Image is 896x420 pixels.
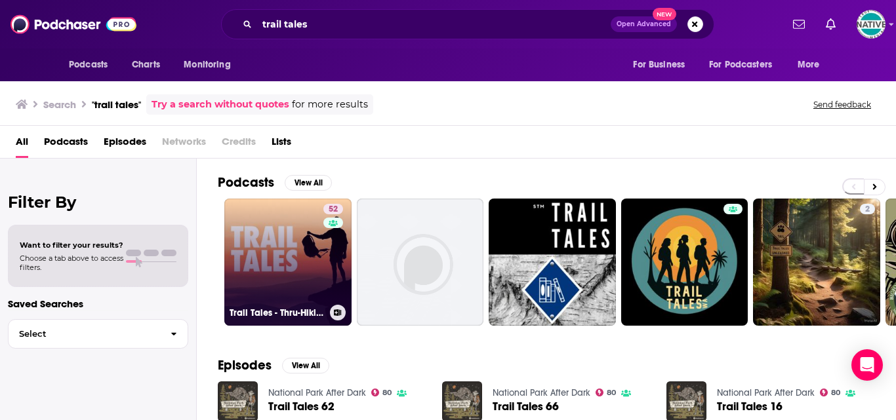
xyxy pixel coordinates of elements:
[104,131,146,158] a: Episodes
[174,52,247,77] button: open menu
[152,97,289,112] a: Try a search without quotes
[798,56,820,74] span: More
[20,254,123,272] span: Choose a tab above to access filters.
[257,14,611,35] input: Search podcasts, credits, & more...
[8,297,188,310] p: Saved Searches
[268,387,366,398] a: National Park After Dark
[218,174,332,191] a: PodcastsView All
[8,193,188,212] h2: Filter By
[821,13,841,35] a: Show notifications dropdown
[382,390,392,396] span: 80
[16,131,28,158] a: All
[753,199,880,326] a: 2
[162,131,206,158] span: Networks
[701,52,791,77] button: open menu
[717,387,815,398] a: National Park After Dark
[218,174,274,191] h2: Podcasts
[857,10,886,39] button: Show profile menu
[851,349,883,381] div: Open Intercom Messenger
[184,56,230,74] span: Monitoring
[624,52,701,77] button: open menu
[633,56,685,74] span: For Business
[371,389,392,396] a: 80
[709,56,772,74] span: For Podcasters
[285,175,332,191] button: View All
[788,13,810,35] a: Show notifications dropdown
[611,16,677,32] button: Open AdvancedNew
[44,131,88,158] a: Podcasts
[329,203,338,216] span: 52
[222,131,256,158] span: Credits
[20,240,123,250] span: Want to filter your results?
[10,12,136,37] img: Podchaser - Follow, Share and Rate Podcasts
[218,357,329,373] a: EpisodesView All
[860,204,875,214] a: 2
[9,330,160,338] span: Select
[857,10,886,39] img: User Profile
[60,52,125,77] button: open menu
[820,389,841,396] a: 80
[717,401,783,412] a: Trail Tales 16
[607,390,616,396] span: 80
[92,98,141,111] h3: "trail tales"
[282,358,329,373] button: View All
[865,203,870,216] span: 2
[221,9,714,39] div: Search podcasts, credits, & more...
[323,204,343,214] a: 52
[493,401,559,412] a: Trail Tales 66
[8,319,188,349] button: Select
[272,131,291,158] a: Lists
[788,52,836,77] button: open menu
[224,199,352,326] a: 52Trail Tales - Thru-Hiking & Backpacking
[218,357,272,373] h2: Episodes
[292,97,368,112] span: for more results
[617,21,671,28] span: Open Advanced
[596,389,617,396] a: 80
[43,98,76,111] h3: Search
[268,401,335,412] a: Trail Tales 62
[653,8,676,20] span: New
[831,390,840,396] span: 80
[123,52,168,77] a: Charts
[132,56,160,74] span: Charts
[857,10,886,39] span: Logged in as truenativemedia
[69,56,108,74] span: Podcasts
[230,307,325,318] h3: Trail Tales - Thru-Hiking & Backpacking
[809,99,875,110] button: Send feedback
[493,387,590,398] a: National Park After Dark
